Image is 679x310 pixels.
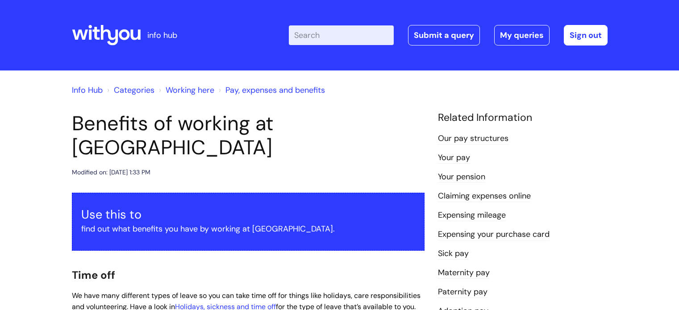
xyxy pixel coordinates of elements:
[72,167,150,178] div: Modified on: [DATE] 1:33 PM
[147,28,177,42] p: info hub
[438,229,550,240] a: Expensing your purchase card
[72,268,115,282] span: Time off
[289,25,394,45] input: Search
[438,190,531,202] a: Claiming expenses online
[438,133,508,145] a: Our pay structures
[72,112,425,160] h1: Benefits of working at [GEOGRAPHIC_DATA]
[438,286,487,298] a: Paternity pay
[217,83,325,97] li: Pay, expenses and benefits
[81,222,415,236] p: find out what benefits you have by working at [GEOGRAPHIC_DATA].
[438,267,490,279] a: Maternity pay
[438,248,469,260] a: Sick pay
[289,25,608,45] div: | -
[157,83,214,97] li: Working here
[225,85,325,95] a: Pay, expenses and benefits
[166,85,214,95] a: Working here
[114,85,154,95] a: Categories
[438,112,608,124] h4: Related Information
[105,83,154,97] li: Solution home
[408,25,480,45] a: Submit a query
[438,210,506,221] a: Expensing mileage
[81,207,415,222] h3: Use this to
[564,25,608,45] a: Sign out
[438,152,470,164] a: Your pay
[438,171,485,183] a: Your pension
[494,25,550,45] a: My queries
[72,85,103,95] a: Info Hub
